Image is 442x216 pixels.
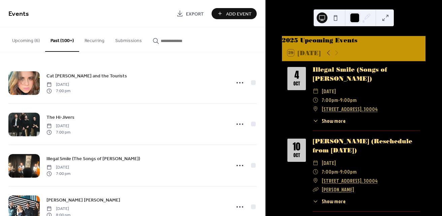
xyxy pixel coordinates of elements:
span: 9:00pm [340,167,357,176]
button: Submissions [110,27,147,51]
div: ​ [313,197,319,205]
div: ​ [313,117,319,125]
a: [PERSON_NAME] [PERSON_NAME] [46,196,120,204]
button: Upcoming (6) [7,27,45,51]
span: Show more [322,197,346,205]
span: Export [186,10,204,17]
button: ​Show more [313,117,345,125]
span: [DATE] [46,123,70,129]
span: [DATE] [46,206,70,212]
span: [DATE] [46,165,70,171]
span: Add Event [226,10,252,17]
span: 7:00 pm [46,171,70,177]
a: Illegal Smile (The Songs of [PERSON_NAME]) [46,155,140,163]
button: Recurring [79,27,110,51]
span: [DATE] [322,87,336,96]
span: 7:00 pm [46,88,70,94]
span: 7:00pm [322,167,338,176]
div: ​ [313,176,319,185]
button: Past (100+) [45,27,79,52]
div: ​ [313,96,319,104]
button: Add Event [212,8,257,19]
button: ​Show more [313,197,345,205]
span: 7:00pm [322,96,338,104]
div: 10 [293,142,301,152]
a: [STREET_ADDRESS]. 30004 [322,105,378,113]
a: Export [171,8,209,19]
span: Cat [PERSON_NAME] and the Tourists [46,73,127,80]
span: [DATE] [46,82,70,88]
a: Cat [PERSON_NAME] and the Tourists [46,72,127,80]
span: Show more [322,117,346,125]
a: The Hi-Jivers [46,113,74,121]
div: ​ [313,105,319,113]
span: Events [8,7,29,21]
a: [STREET_ADDRESS]. 30004 [322,176,378,185]
span: Illegal Smile (The Songs of [PERSON_NAME]) [46,155,140,163]
span: 7:00 pm [46,129,70,135]
div: Oct [293,153,300,158]
span: 9:00pm [340,96,357,104]
div: ​ [313,158,319,167]
div: Illegal Smile (Songs of [PERSON_NAME]) [313,65,420,83]
a: [PERSON_NAME] (Reschedule from [DATE]) [313,138,412,153]
span: - [338,96,340,104]
div: ​ [313,185,319,194]
span: - [338,167,340,176]
a: [PERSON_NAME] [322,186,354,193]
div: 2025 Upcoming Events [282,36,425,45]
div: ​ [313,87,319,96]
div: ​ [313,167,319,176]
div: Oct [293,81,300,86]
span: [DATE] [322,158,336,167]
span: [PERSON_NAME] [PERSON_NAME] [46,197,120,204]
div: 4 [294,71,299,80]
